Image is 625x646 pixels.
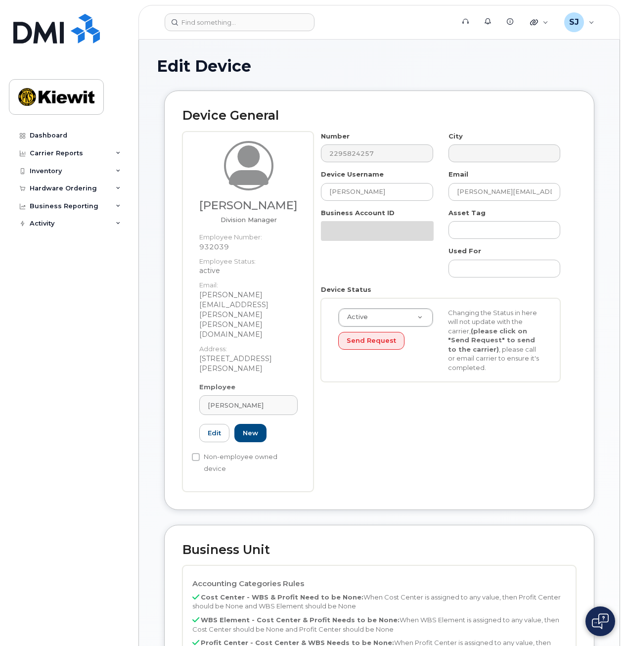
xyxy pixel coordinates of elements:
label: Device Status [321,285,371,294]
label: Non-employee owned device [192,451,297,475]
span: [PERSON_NAME] [208,401,264,410]
label: Email [448,170,468,179]
dd: 932039 [199,242,298,252]
p: When WBS Element is assigned to any value, then Cost Center should be None and Profit Center shou... [192,615,566,634]
a: New [234,424,267,442]
dt: Employee Number: [199,228,298,242]
strong: (please click on "Send Request" to send to the carrier) [448,327,535,353]
a: Edit [199,424,229,442]
dt: Email: [199,276,298,290]
label: Employee [199,382,235,392]
dd: active [199,266,298,276]
span: Active [341,313,368,322]
label: Asset Tag [448,208,486,218]
a: [PERSON_NAME] [199,395,298,415]
label: Device Username [321,170,384,179]
b: Cost Center - WBS & Profit Need to be None: [201,593,363,601]
a: Active [339,309,433,326]
b: WBS Element - Cost Center & Profit Needs to be None: [201,616,400,624]
p: When Cost Center is assigned to any value, then Profit Center should be None and WBS Element shou... [192,593,566,611]
input: Non-employee owned device [192,453,200,461]
h1: Edit Device [157,57,602,75]
label: City [448,132,463,141]
button: Send Request [338,332,404,350]
h2: Business Unit [182,543,576,557]
label: Number [321,132,350,141]
label: Used For [448,246,481,256]
h4: Accounting Categories Rules [192,580,566,588]
dt: Address: [199,339,298,354]
dd: [STREET_ADDRESS][PERSON_NAME] [199,354,298,373]
div: Changing the Status in here will not update with the carrier, , please call or email carrier to e... [441,308,550,372]
img: Open chat [592,613,609,629]
span: Job title [221,216,277,224]
label: Business Account ID [321,208,395,218]
dt: Employee Status: [199,252,298,266]
dd: [PERSON_NAME][EMAIL_ADDRESS][PERSON_NAME][PERSON_NAME][DOMAIN_NAME] [199,290,298,339]
h2: Device General [182,109,576,123]
h3: [PERSON_NAME] [199,199,298,212]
